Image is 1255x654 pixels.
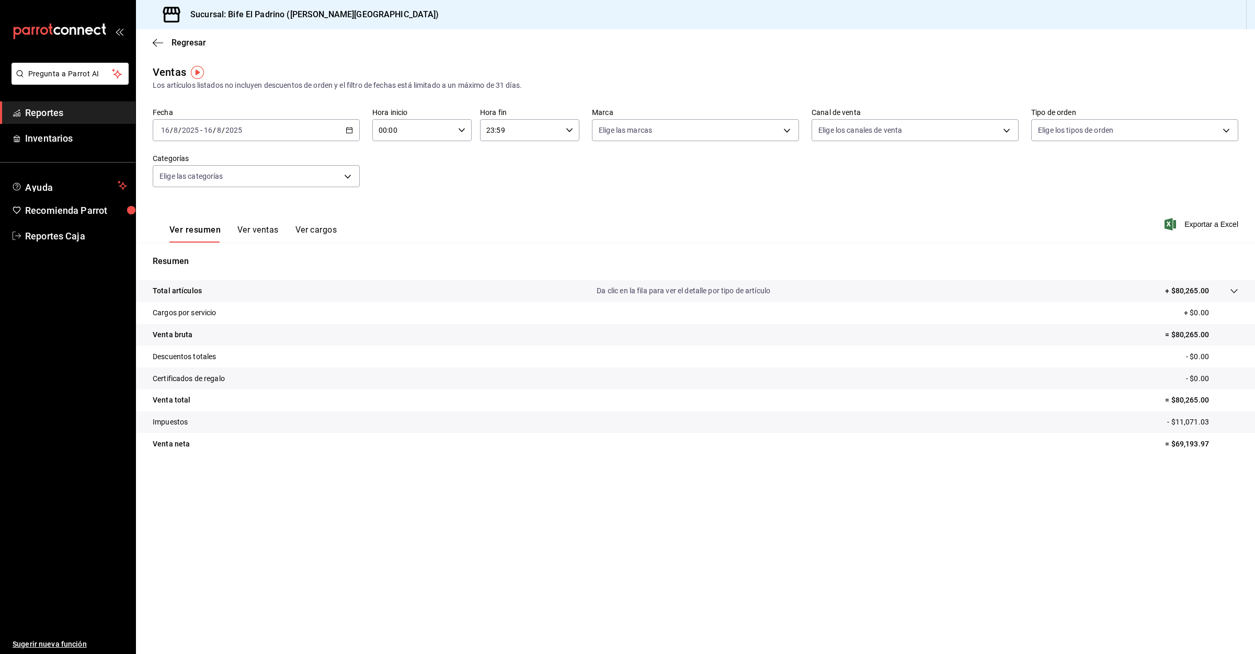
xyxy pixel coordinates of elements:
p: Resumen [153,255,1238,268]
span: Pregunta a Parrot AI [28,68,112,79]
span: Regresar [172,38,206,48]
label: Canal de venta [812,109,1019,116]
label: Hora inicio [372,109,472,116]
p: Da clic en la fila para ver el detalle por tipo de artículo [597,285,770,296]
label: Fecha [153,109,360,116]
h3: Sucursal: Bife El Padrino ([PERSON_NAME][GEOGRAPHIC_DATA]) [182,8,439,21]
p: + $0.00 [1184,307,1238,318]
p: Total artículos [153,285,202,296]
button: Ver cargos [295,225,337,243]
div: navigation tabs [169,225,337,243]
p: Cargos por servicio [153,307,216,318]
span: Elige los canales de venta [818,125,902,135]
p: - $0.00 [1186,351,1238,362]
label: Tipo de orden [1031,109,1238,116]
p: Descuentos totales [153,351,216,362]
span: Inventarios [25,131,127,145]
p: Venta total [153,395,190,406]
span: / [222,126,225,134]
span: Elige las categorías [159,171,223,181]
span: Elige las marcas [599,125,652,135]
span: / [213,126,216,134]
button: Ver ventas [237,225,279,243]
span: / [178,126,181,134]
button: Pregunta a Parrot AI [12,63,129,85]
label: Hora fin [480,109,579,116]
span: Elige los tipos de orden [1038,125,1113,135]
input: -- [203,126,213,134]
span: Sugerir nueva función [13,639,127,650]
p: Impuestos [153,417,188,428]
input: -- [173,126,178,134]
p: = $80,265.00 [1165,395,1238,406]
span: Ayuda [25,179,113,192]
input: ---- [181,126,199,134]
p: Venta neta [153,439,190,450]
p: + $80,265.00 [1165,285,1209,296]
span: Reportes [25,106,127,120]
p: Certificados de regalo [153,373,225,384]
input: -- [216,126,222,134]
p: - $11,071.03 [1167,417,1238,428]
button: Regresar [153,38,206,48]
p: Venta bruta [153,329,192,340]
input: ---- [225,126,243,134]
span: Recomienda Parrot [25,203,127,217]
img: Tooltip marker [191,66,204,79]
span: Reportes Caja [25,229,127,243]
span: - [200,126,202,134]
button: Exportar a Excel [1167,218,1238,231]
button: open_drawer_menu [115,27,123,36]
label: Categorías [153,155,360,162]
div: Los artículos listados no incluyen descuentos de orden y el filtro de fechas está limitado a un m... [153,80,1238,91]
p: - $0.00 [1186,373,1238,384]
a: Pregunta a Parrot AI [7,76,129,87]
span: / [170,126,173,134]
label: Marca [592,109,799,116]
input: -- [161,126,170,134]
p: = $80,265.00 [1165,329,1238,340]
button: Ver resumen [169,225,221,243]
p: = $69,193.97 [1165,439,1238,450]
div: Ventas [153,64,186,80]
